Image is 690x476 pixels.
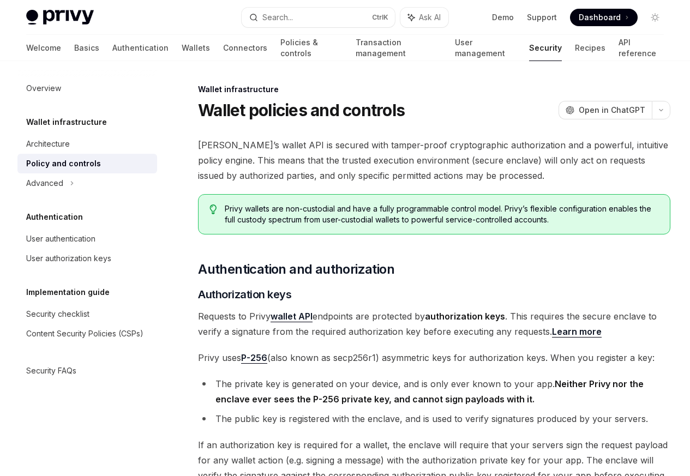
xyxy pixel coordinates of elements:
[242,8,395,27] button: Search...CtrlK
[527,12,557,23] a: Support
[26,82,61,95] div: Overview
[112,35,169,61] a: Authentication
[241,352,267,364] a: P-256
[26,137,70,150] div: Architecture
[198,84,670,95] div: Wallet infrastructure
[646,9,664,26] button: Toggle dark mode
[455,35,516,61] a: User management
[271,311,313,322] a: wallet API
[619,35,664,61] a: API reference
[225,203,659,225] span: Privy wallets are non-custodial and have a fully programmable control model. Privy’s flexible con...
[575,35,605,61] a: Recipes
[559,101,652,119] button: Open in ChatGPT
[552,326,602,338] a: Learn more
[26,157,101,170] div: Policy and controls
[182,35,210,61] a: Wallets
[372,13,388,22] span: Ctrl K
[529,35,562,61] a: Security
[17,249,157,268] a: User authorization keys
[198,287,291,302] span: Authorization keys
[198,261,394,278] span: Authentication and authorization
[26,210,83,224] h5: Authentication
[198,309,670,339] span: Requests to Privy endpoints are protected by . This requires the secure enclave to verify a signa...
[419,12,441,23] span: Ask AI
[17,154,157,173] a: Policy and controls
[26,116,107,129] h5: Wallet infrastructure
[17,229,157,249] a: User authentication
[223,35,267,61] a: Connectors
[280,35,343,61] a: Policies & controls
[17,324,157,344] a: Content Security Policies (CSPs)
[198,376,670,407] li: The private key is generated on your device, and is only ever known to your app.
[198,100,405,120] h1: Wallet policies and controls
[356,35,442,61] a: Transaction management
[26,177,63,190] div: Advanced
[579,105,645,116] span: Open in ChatGPT
[26,308,89,321] div: Security checklist
[17,79,157,98] a: Overview
[570,9,638,26] a: Dashboard
[26,252,111,265] div: User authorization keys
[17,134,157,154] a: Architecture
[17,361,157,381] a: Security FAQs
[400,8,448,27] button: Ask AI
[198,350,670,365] span: Privy uses (also known as secp256r1) asymmetric keys for authorization keys. When you register a ...
[425,311,505,322] strong: authorization keys
[26,364,76,377] div: Security FAQs
[17,304,157,324] a: Security checklist
[26,232,95,245] div: User authentication
[198,411,670,426] li: The public key is registered with the enclave, and is used to verify signatures produced by your ...
[26,35,61,61] a: Welcome
[209,204,217,214] svg: Tip
[492,12,514,23] a: Demo
[579,12,621,23] span: Dashboard
[26,286,110,299] h5: Implementation guide
[26,327,143,340] div: Content Security Policies (CSPs)
[262,11,293,24] div: Search...
[74,35,99,61] a: Basics
[198,137,670,183] span: [PERSON_NAME]’s wallet API is secured with tamper-proof cryptographic authorization and a powerfu...
[26,10,94,25] img: light logo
